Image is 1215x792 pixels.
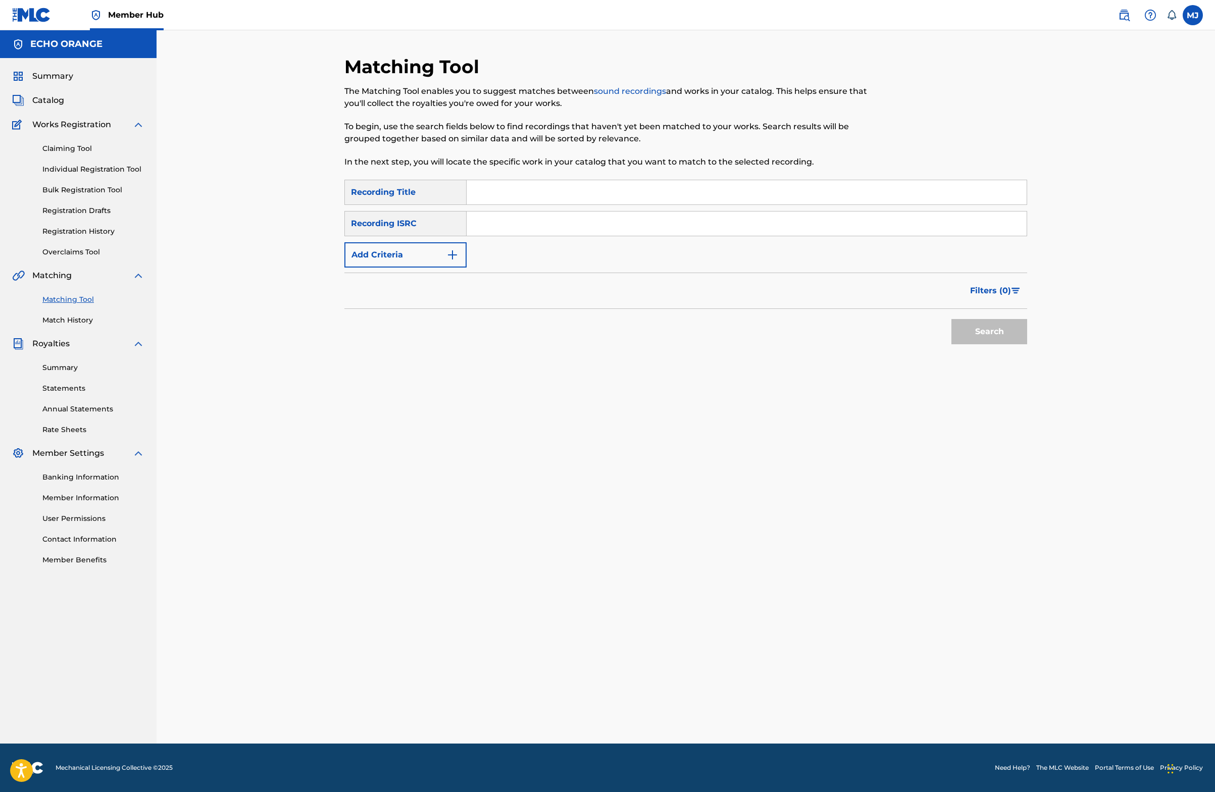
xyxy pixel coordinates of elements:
img: expand [132,447,144,459]
a: Claiming Tool [42,143,144,154]
span: Catalog [32,94,64,107]
div: Widget de chat [1165,744,1215,792]
img: Works Registration [12,119,25,131]
img: search [1118,9,1130,21]
a: SummarySummary [12,70,73,82]
h2: Matching Tool [344,56,484,78]
img: filter [1011,288,1020,294]
img: Catalog [12,94,24,107]
img: Summary [12,70,24,82]
a: CatalogCatalog [12,94,64,107]
a: Overclaims Tool [42,247,144,257]
p: In the next step, you will locate the specific work in your catalog that you want to match to the... [344,156,870,168]
h5: ECHO ORANGE [30,38,103,50]
img: expand [132,270,144,282]
iframe: Chat Widget [1165,744,1215,792]
a: Public Search [1114,5,1134,25]
a: Annual Statements [42,404,144,414]
span: Member Hub [108,9,164,21]
a: Individual Registration Tool [42,164,144,175]
img: Royalties [12,338,24,350]
span: Filters ( 0 ) [970,285,1011,297]
p: To begin, use the search fields below to find recordings that haven't yet been matched to your wo... [344,121,870,145]
a: Contact Information [42,534,144,545]
a: Bulk Registration Tool [42,185,144,195]
a: Need Help? [995,763,1030,772]
a: Registration Drafts [42,205,144,216]
span: Royalties [32,338,70,350]
img: Accounts [12,38,24,50]
span: Mechanical Licensing Collective © 2025 [56,763,173,772]
form: Search Form [344,180,1027,349]
a: Matching Tool [42,294,144,305]
a: Statements [42,383,144,394]
a: Portal Terms of Use [1095,763,1154,772]
img: expand [132,338,144,350]
img: Top Rightsholder [90,9,102,21]
a: Rate Sheets [42,425,144,435]
img: MLC Logo [12,8,51,22]
span: Member Settings [32,447,104,459]
a: Summary [42,362,144,373]
button: Add Criteria [344,242,467,268]
a: Banking Information [42,472,144,483]
img: logo [12,762,43,774]
a: sound recordings [594,86,666,96]
img: help [1144,9,1156,21]
a: The MLC Website [1036,763,1089,772]
iframe: Resource Center [1187,566,1215,650]
a: Member Benefits [42,555,144,565]
img: 9d2ae6d4665cec9f34b9.svg [446,249,459,261]
img: Matching [12,270,25,282]
div: Glisser [1168,754,1174,784]
a: Privacy Policy [1160,763,1203,772]
a: Member Information [42,493,144,503]
a: User Permissions [42,513,144,524]
img: expand [132,119,144,131]
p: The Matching Tool enables you to suggest matches between and works in your catalog. This helps en... [344,85,870,110]
a: Match History [42,315,144,326]
span: Summary [32,70,73,82]
img: Member Settings [12,447,24,459]
a: Registration History [42,226,144,237]
span: Works Registration [32,119,111,131]
div: Notifications [1167,10,1177,20]
span: Matching [32,270,72,282]
div: User Menu [1183,5,1203,25]
button: Filters (0) [964,278,1027,303]
div: Help [1140,5,1160,25]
